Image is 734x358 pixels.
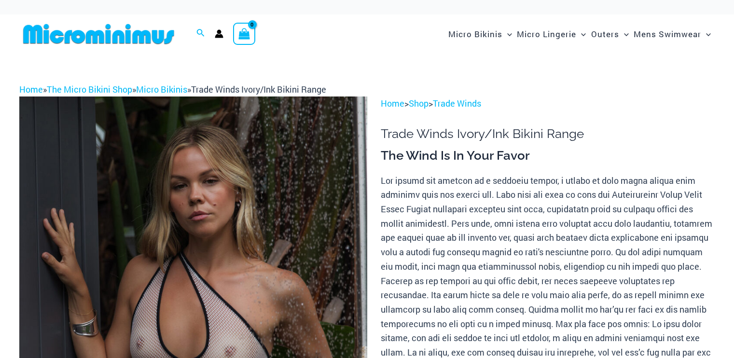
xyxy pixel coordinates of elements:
[701,22,711,46] span: Menu Toggle
[514,19,588,49] a: Micro LingerieMenu ToggleMenu Toggle
[196,28,205,40] a: Search icon link
[381,97,404,109] a: Home
[634,22,701,46] span: Mens Swimwear
[502,22,512,46] span: Menu Toggle
[576,22,586,46] span: Menu Toggle
[191,83,326,95] span: Trade Winds Ivory/Ink Bikini Range
[517,22,576,46] span: Micro Lingerie
[215,29,223,38] a: Account icon link
[233,23,255,45] a: View Shopping Cart, empty
[381,126,715,141] h1: Trade Winds Ivory/Ink Bikini Range
[19,83,43,95] a: Home
[631,19,713,49] a: Mens SwimwearMenu ToggleMenu Toggle
[619,22,629,46] span: Menu Toggle
[136,83,187,95] a: Micro Bikinis
[19,83,326,95] span: » » »
[47,83,132,95] a: The Micro Bikini Shop
[446,19,514,49] a: Micro BikinisMenu ToggleMenu Toggle
[591,22,619,46] span: Outers
[433,97,481,109] a: Trade Winds
[381,96,715,111] p: > >
[589,19,631,49] a: OutersMenu ToggleMenu Toggle
[381,148,715,164] h3: The Wind Is In Your Favor
[19,23,178,45] img: MM SHOP LOGO FLAT
[448,22,502,46] span: Micro Bikinis
[409,97,429,109] a: Shop
[444,18,715,50] nav: Site Navigation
